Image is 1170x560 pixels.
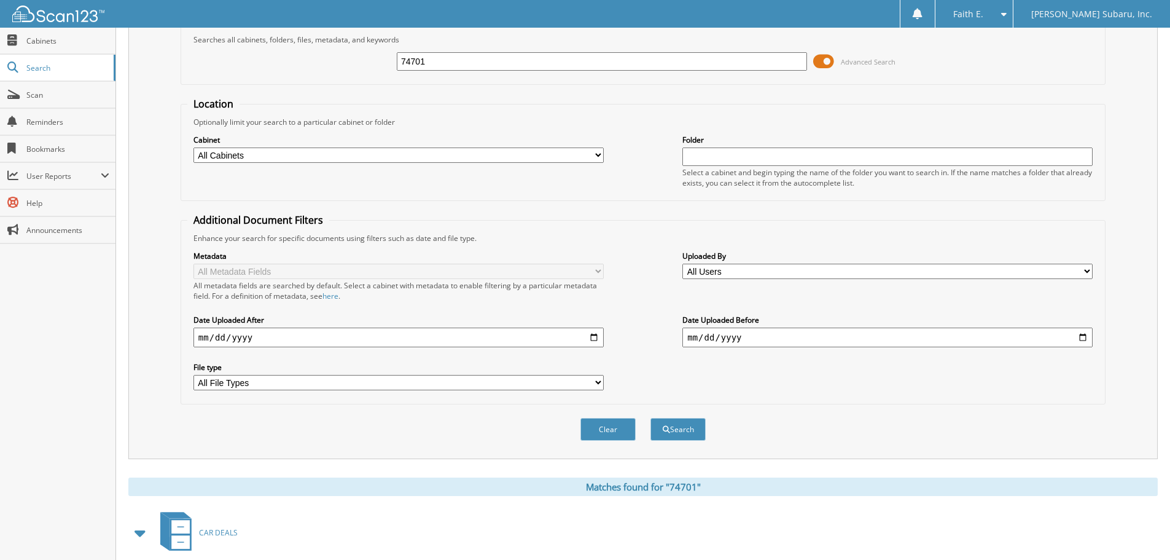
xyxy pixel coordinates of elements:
[953,10,983,18] span: Faith E.
[193,280,604,301] div: All metadata fields are searched by default. Select a cabinet with metadata to enable filtering b...
[1109,501,1170,560] iframe: Chat Widget
[199,527,238,538] span: CAR DEALS
[580,418,636,441] button: Clear
[682,328,1093,347] input: end
[1031,10,1152,18] span: [PERSON_NAME] Subaru, Inc.
[193,251,604,261] label: Metadata
[26,90,109,100] span: Scan
[26,171,101,181] span: User Reports
[193,135,604,145] label: Cabinet
[682,315,1093,325] label: Date Uploaded Before
[187,213,329,227] legend: Additional Document Filters
[187,117,1099,127] div: Optionally limit your search to a particular cabinet or folder
[193,315,604,325] label: Date Uploaded After
[193,328,604,347] input: start
[26,63,107,73] span: Search
[841,57,895,66] span: Advanced Search
[322,291,338,301] a: here
[187,34,1099,45] div: Searches all cabinets, folders, files, metadata, and keywords
[193,362,604,373] label: File type
[650,418,706,441] button: Search
[26,225,109,235] span: Announcements
[26,144,109,154] span: Bookmarks
[153,508,238,557] a: CAR DEALS
[26,117,109,127] span: Reminders
[682,135,1093,145] label: Folder
[26,36,109,46] span: Cabinets
[128,478,1158,496] div: Matches found for "74701"
[187,97,240,111] legend: Location
[682,167,1093,188] div: Select a cabinet and begin typing the name of the folder you want to search in. If the name match...
[26,198,109,208] span: Help
[12,6,104,22] img: scan123-logo-white.svg
[682,251,1093,261] label: Uploaded By
[187,233,1099,243] div: Enhance your search for specific documents using filters such as date and file type.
